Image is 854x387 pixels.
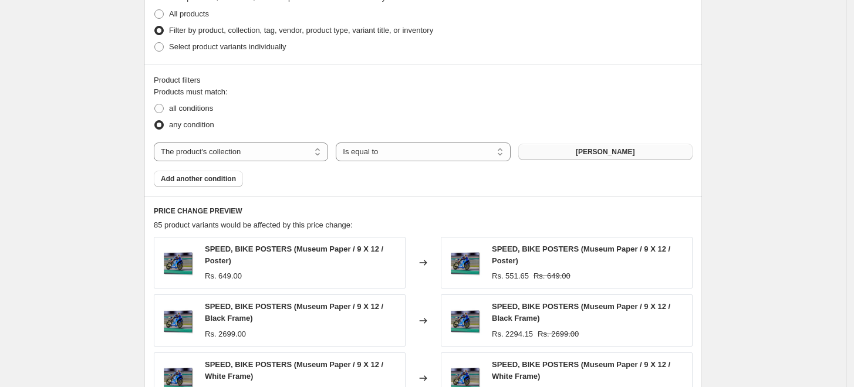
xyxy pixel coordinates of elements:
div: Rs. 2699.00 [205,328,246,340]
strike: Rs. 649.00 [534,270,571,282]
div: Rs. 2294.15 [492,328,533,340]
button: Add another condition [154,171,243,187]
img: speed-bike-poster-in-Gallery-Wrap_80x.jpg [160,245,195,280]
span: SPEED, BIKE POSTERS (Museum Paper / 9 X 12 / White Frame) [205,360,383,381]
button: ABDELKADER ALLAM [518,144,693,160]
span: Filter by product, collection, tag, vendor, product type, variant title, or inventory [169,26,433,35]
span: SPEED, BIKE POSTERS (Museum Paper / 9 X 12 / Poster) [205,245,383,265]
span: Select product variants individually [169,42,286,51]
img: speed-bike-poster-in-Gallery-Wrap_80x.jpg [447,303,482,338]
strike: Rs. 2699.00 [538,328,579,340]
span: SPEED, BIKE POSTERS (Museum Paper / 9 X 12 / Black Frame) [492,302,670,322]
span: [PERSON_NAME] [576,147,635,157]
span: Products must match: [154,87,228,96]
img: speed-bike-poster-in-Gallery-Wrap_80x.jpg [447,245,482,280]
div: Product filters [154,74,693,86]
span: all conditions [169,104,213,113]
span: any condition [169,120,214,129]
span: 85 product variants would be affected by this price change: [154,220,353,229]
div: Rs. 551.65 [492,270,529,282]
h6: PRICE CHANGE PREVIEW [154,206,693,216]
span: All products [169,9,209,18]
img: speed-bike-poster-in-Gallery-Wrap_80x.jpg [160,303,195,338]
span: SPEED, BIKE POSTERS (Museum Paper / 9 X 12 / Poster) [492,245,670,265]
div: Rs. 649.00 [205,270,242,282]
span: SPEED, BIKE POSTERS (Museum Paper / 9 X 12 / Black Frame) [205,302,383,322]
span: Add another condition [161,174,236,184]
span: SPEED, BIKE POSTERS (Museum Paper / 9 X 12 / White Frame) [492,360,670,381]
